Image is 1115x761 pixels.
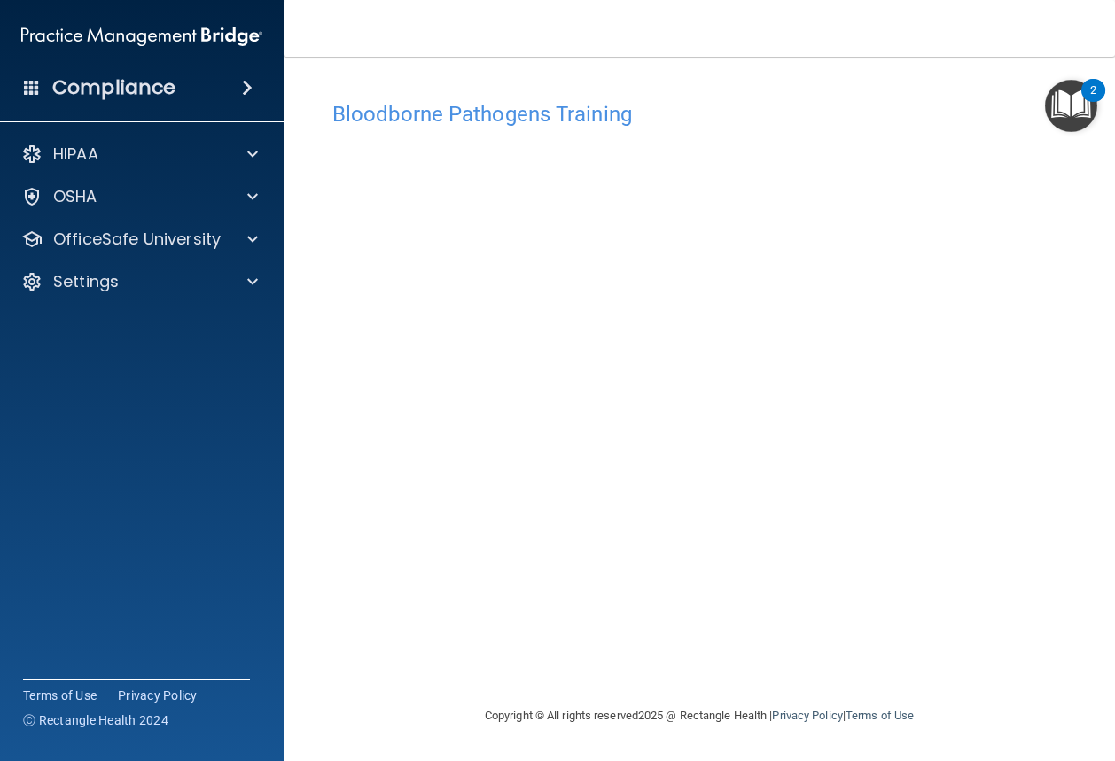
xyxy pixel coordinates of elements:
img: PMB logo [21,19,262,54]
div: 2 [1090,90,1096,113]
a: OfficeSafe University [21,229,258,250]
a: Privacy Policy [772,709,842,722]
a: Terms of Use [846,709,914,722]
h4: Bloodborne Pathogens Training [332,103,1066,126]
h4: Compliance [52,75,175,100]
a: OSHA [21,186,258,207]
p: Settings [53,271,119,292]
p: HIPAA [53,144,98,165]
a: HIPAA [21,144,258,165]
div: Copyright © All rights reserved 2025 @ Rectangle Health | | [376,687,1023,744]
a: Privacy Policy [118,687,198,704]
a: Terms of Use [23,687,97,704]
p: OSHA [53,186,97,207]
iframe: bbp [332,136,1066,680]
p: OfficeSafe University [53,229,221,250]
span: Ⓒ Rectangle Health 2024 [23,711,168,729]
a: Settings [21,271,258,292]
button: Open Resource Center, 2 new notifications [1045,80,1097,132]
